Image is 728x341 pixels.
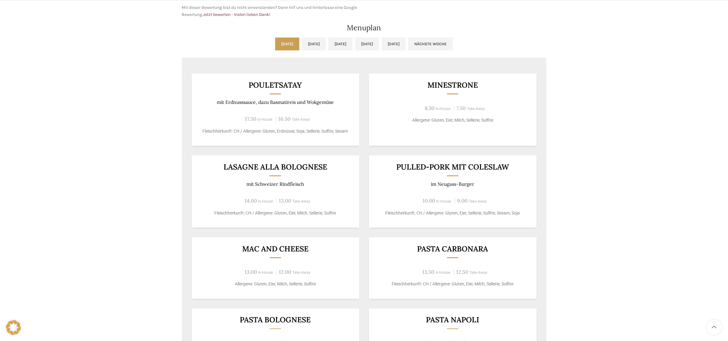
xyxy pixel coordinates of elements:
a: Scroll to top button [707,320,722,335]
p: im Neugass-Burger [376,181,529,187]
span: Take-Away [469,270,487,275]
span: 14.00 [245,197,257,204]
a: [DATE] [275,38,299,50]
span: Take-Away [292,117,310,122]
p: Fleischherkunft: CH / Allergene: Gluten, Eier, Milch, Sellerie, Sulfite [376,281,529,287]
p: mit Schweizer Rindfleisch [199,181,352,187]
span: In-House [258,117,273,122]
span: 13.00 [279,197,291,204]
span: 12.50 [456,269,468,275]
span: 13.50 [422,269,434,275]
span: Take-Away [292,270,310,275]
p: Mit dieser Bewertung bist du nicht einverstanden? Dann hilf uns und hinterlasse eine Google Bewer... [182,4,361,18]
span: 7.50 [456,105,466,112]
span: In-House [437,199,452,204]
h3: Mac and Cheese [199,245,352,253]
h3: Pouletsatay [199,81,352,89]
h3: Pasta Carbonara [376,245,529,253]
h3: Pasta Napoli [376,316,529,324]
span: In-House [435,270,450,275]
span: Take-Away [467,107,485,111]
span: 10.00 [423,197,435,204]
p: Fleischherkunft: CH / Allergene: Gluten, Eier, Milch, Sellerie, Sulfite [199,210,352,216]
span: 8.30 [425,105,434,112]
span: 17.50 [245,116,257,122]
span: 12.00 [279,269,291,275]
a: [DATE] [328,38,353,50]
a: Nächste Woche [408,38,453,50]
p: Fleischherkunft: CH / Allergene: Gluten, Eier, Sellerie, Sulfite, Sesam, Soja [376,210,529,216]
span: Take-Away [292,199,310,204]
a: [DATE] [382,38,406,50]
span: In-House [258,199,273,204]
span: In-House [436,107,451,111]
p: Allergene: Gluten, Eier, Milch, Sellerie, Sulfite [376,117,529,123]
a: [DATE] [302,38,326,50]
a: [DATE] [355,38,379,50]
h3: LASAGNE ALLA BOLOGNESE [199,163,352,171]
span: Take-Away [469,199,487,204]
span: 9.00 [457,197,468,204]
p: mit Erdnusssauce, dazu Basmatireis und Wokgemüse [199,99,352,105]
p: Fleischherkunft: CH / Allergene: Gluten, Erdnüsse, Soja, Sellerie, Sulfite, Sesam [199,128,352,134]
span: 13.00 [245,269,257,275]
h3: Minestrone [376,81,529,89]
span: In-House [258,270,273,275]
h3: Pasta Bolognese [199,316,352,324]
h2: Menuplan [182,24,546,31]
a: Jetzt bewerten - Vielen lieben Dank! [203,12,271,17]
span: 16.50 [279,116,291,122]
h3: Pulled-Pork mit Coleslaw [376,163,529,171]
p: Allergene: Gluten, Eier, Milch, Sellerie, Sulfite [199,281,352,287]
